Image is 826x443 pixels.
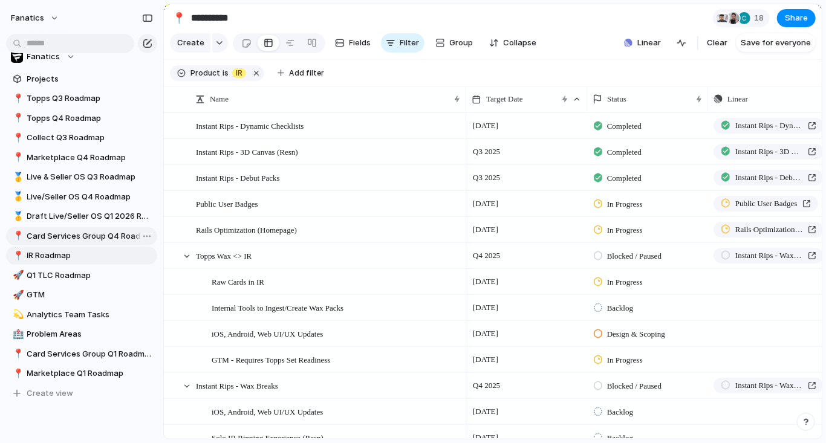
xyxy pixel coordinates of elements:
span: Instant Rips - 3D Canvas (Resn) [196,144,298,158]
a: Instant Rips - Wax Breaks [714,378,824,393]
span: [DATE] [470,118,501,133]
span: GTM [27,289,153,301]
div: 💫Analytics Team Tasks [6,306,157,324]
button: Create [170,33,210,53]
span: [DATE] [470,404,501,419]
div: 📍 [172,10,186,26]
button: fanatics [5,8,65,28]
span: [DATE] [470,352,501,367]
span: Blocked / Paused [607,250,662,262]
div: 📍Marketplace Q4 Roadmap [6,149,157,167]
span: Instant Rips - Dynamic Checklists [196,118,304,132]
span: Fanatics [27,51,60,63]
a: Instant Rips - Dynamic Checklists [714,118,824,134]
span: Q4 2025 [470,248,503,263]
a: Instant Rips - Wax Breaks [714,248,824,264]
span: Filter [400,37,420,49]
a: Rails Optimization (Homepage) [714,222,824,238]
span: Rails Optimization (Homepage) [196,222,297,236]
div: 🏥 [13,328,21,341]
span: Group [450,37,473,49]
div: 📍 [13,367,21,381]
span: Blocked / Paused [607,380,662,392]
a: 📍Card Services Group Q1 Roadmap [6,345,157,363]
button: is [220,66,231,80]
div: 📍IR Roadmap [6,247,157,265]
div: 🥇 [13,170,21,184]
a: 📍Card Services Group Q4 Roadmap [6,227,157,245]
span: Live/Seller OS Q4 Roadmap [27,191,153,203]
div: 📍 [13,131,21,145]
span: [DATE] [470,326,501,341]
button: IR [230,66,249,80]
span: Topps Q3 Roadmap [27,92,153,105]
span: Backlog [607,302,633,314]
span: Topps Wax <> IR [196,248,252,262]
a: 🥇Live & Seller OS Q3 Roadmap [6,168,157,186]
button: Create view [6,384,157,403]
div: 📍Topps Q4 Roadmap [6,109,157,128]
span: Create [177,37,204,49]
span: Save for everyone [741,37,811,49]
span: Public User Badges [735,198,798,210]
span: Marketplace Q4 Roadmap [27,152,153,164]
div: 📍 [13,150,21,164]
span: Rails Optimization (Homepage) [735,224,803,236]
span: Topps Q4 Roadmap [27,112,153,124]
span: GTM - Requires Topps Set Readiness [212,352,330,366]
div: 📍Marketplace Q1 Roadmap [6,364,157,383]
button: 🚀 [11,289,23,301]
span: Q3 2025 [470,144,503,159]
button: 📍 [11,132,23,144]
span: Card Services Group Q4 Roadmap [27,230,153,242]
span: IR [236,68,242,79]
div: 📍 [13,249,21,263]
span: Live & Seller OS Q3 Roadmap [27,171,153,183]
span: is [223,68,229,79]
button: 🥇 [11,171,23,183]
span: Linear [637,37,661,49]
div: 📍 [13,347,21,361]
button: Fields [330,33,376,53]
span: Add filter [289,68,324,79]
span: Analytics Team Tasks [27,309,153,321]
a: 🥇Live/Seller OS Q4 Roadmap [6,188,157,206]
button: Linear [619,34,666,52]
button: 📍 [11,367,23,380]
button: 🏥 [11,328,23,340]
button: Add filter [270,65,331,82]
span: Name [210,93,229,105]
span: Raw Cards in IR [212,274,264,288]
span: IR Roadmap [27,250,153,262]
span: Completed [607,146,642,158]
span: Target Date [486,93,523,105]
span: Q4 2025 [470,378,503,393]
a: 🚀GTM [6,286,157,304]
button: 💫 [11,309,23,321]
a: 🚀Q1 TLC Roadmap [6,267,157,285]
button: Share [777,9,816,27]
span: Linear [727,93,748,105]
button: Clear [702,33,732,53]
span: [DATE] [470,274,501,289]
span: Instant Rips - Dynamic Checklists [735,120,803,132]
button: Save for everyone [736,33,816,53]
button: 📍 [11,152,23,164]
span: In Progress [607,224,643,236]
span: Draft Live/Seller OS Q1 2026 Roadmap [27,210,153,222]
span: Share [785,12,808,24]
span: Projects [27,73,153,85]
span: iOS, Android, Web UI/UX Updates [212,404,323,418]
span: Marketplace Q1 Roadmap [27,367,153,380]
div: 🚀 [13,268,21,282]
span: Instant Rips - Debut Packs [735,172,803,184]
a: 📍Collect Q3 Roadmap [6,129,157,147]
button: Filter [381,33,424,53]
span: Instant Rips - Wax Breaks [735,250,803,262]
button: Fanatics [6,48,157,66]
a: 🏥Problem Areas [6,325,157,343]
